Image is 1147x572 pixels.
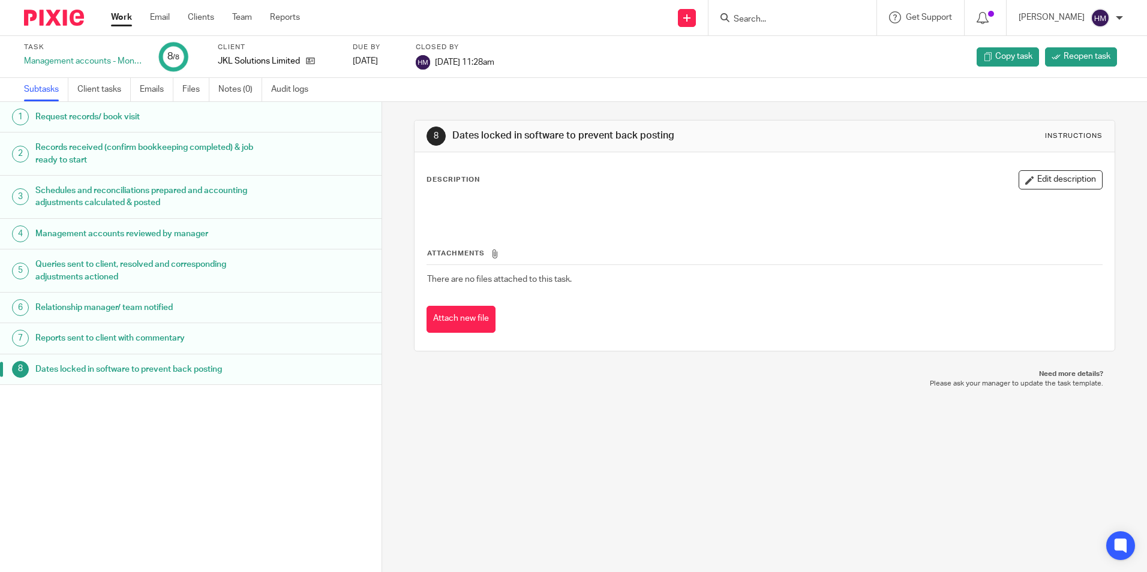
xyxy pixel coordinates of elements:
div: 1 [12,109,29,125]
h1: Schedules and reconciliations prepared and accounting adjustments calculated & posted [35,182,259,212]
h1: Relationship manager/ team notified [35,299,259,317]
input: Search [732,14,840,25]
div: [DATE] [353,55,401,67]
div: Instructions [1045,131,1103,141]
a: Copy task [977,47,1039,67]
a: Files [182,78,209,101]
img: svg%3E [416,55,430,70]
div: 2 [12,146,29,162]
a: Email [150,11,170,23]
div: 7 [12,330,29,347]
h1: Management accounts reviewed by manager [35,225,259,243]
p: Please ask your manager to update the task template. [426,379,1103,389]
div: 3 [12,188,29,205]
span: There are no files attached to this task. [427,275,572,284]
a: Team [232,11,252,23]
a: Client tasks [77,78,131,101]
h1: Request records/ book visit [35,108,259,126]
img: Pixie [24,10,84,26]
h1: Queries sent to client, resolved and corresponding adjustments actioned [35,255,259,286]
a: Emails [140,78,173,101]
h1: Dates locked in software to prevent back posting [35,360,259,378]
div: 8 [427,127,446,146]
a: Reopen task [1045,47,1117,67]
button: Attach new file [427,306,496,333]
a: Audit logs [271,78,317,101]
label: Due by [353,43,401,52]
span: [DATE] 11:28am [435,58,494,66]
a: Notes (0) [218,78,262,101]
p: Need more details? [426,369,1103,379]
span: Copy task [995,50,1032,62]
label: Client [218,43,338,52]
a: Subtasks [24,78,68,101]
img: svg%3E [1091,8,1110,28]
div: 4 [12,225,29,242]
a: Work [111,11,132,23]
button: Edit description [1019,170,1103,189]
small: /8 [173,54,179,61]
h1: Reports sent to client with commentary [35,329,259,347]
h1: Dates locked in software to prevent back posting [452,130,790,142]
span: Get Support [906,13,952,22]
label: Closed by [416,43,494,52]
h1: Records received (confirm bookkeeping completed) & job ready to start [35,139,259,169]
a: Clients [188,11,214,23]
label: Task [24,43,144,52]
div: Management accounts - Monthly [24,55,144,67]
span: Reopen task [1064,50,1110,62]
p: Description [427,175,480,185]
a: Reports [270,11,300,23]
div: 8 [167,50,179,64]
p: [PERSON_NAME] [1019,11,1085,23]
p: JKL Solutions Limited [218,55,300,67]
div: 8 [12,361,29,378]
div: 5 [12,263,29,279]
span: Attachments [427,250,485,257]
div: 6 [12,299,29,316]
